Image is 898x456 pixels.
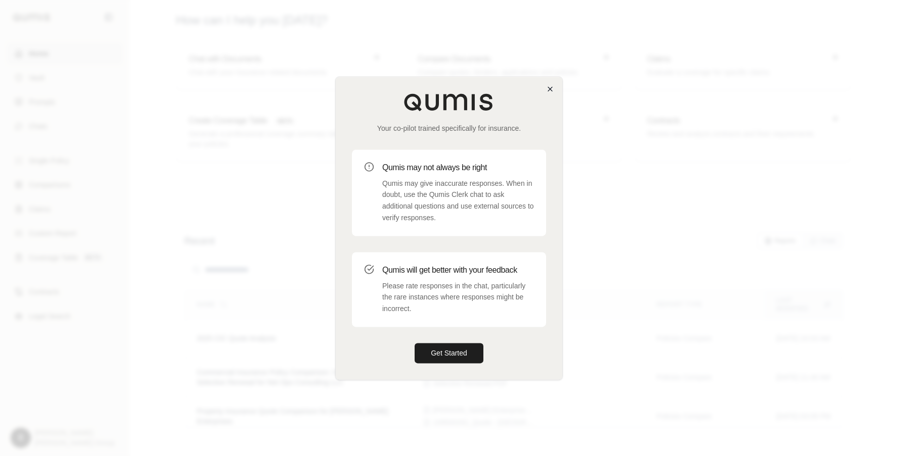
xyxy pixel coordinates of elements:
p: Qumis may give inaccurate responses. When in doubt, use the Qumis Clerk chat to ask additional qu... [382,178,534,224]
h3: Qumis will get better with your feedback [382,264,534,276]
p: Please rate responses in the chat, particularly the rare instances where responses might be incor... [382,280,534,315]
p: Your co-pilot trained specifically for insurance. [352,123,546,133]
button: Get Started [415,343,483,363]
h3: Qumis may not always be right [382,162,534,174]
img: Qumis Logo [403,93,495,111]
